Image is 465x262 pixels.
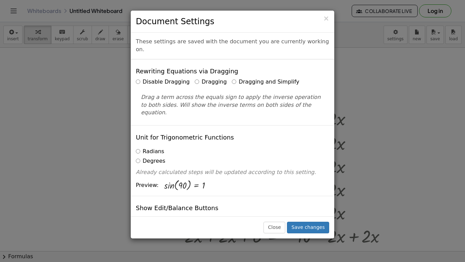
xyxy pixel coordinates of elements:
h4: Unit for Trigonometric Functions [136,134,234,141]
input: Radians [136,149,140,154]
h4: Show Edit/Balance Buttons [136,205,218,212]
label: Radians [136,148,164,156]
p: Drag a term across the equals sign to apply the inverse operation to both sides. Will show the in... [141,93,324,117]
button: Close [323,15,329,22]
div: These settings are saved with the document you are currently working on. [131,33,334,59]
label: Disable Dragging [136,78,190,86]
input: Dragging [195,79,199,84]
h3: Document Settings [136,16,329,27]
button: Save changes [287,222,329,233]
input: Degrees [136,159,140,163]
span: Preview: [136,181,159,189]
span: × [323,14,329,23]
input: Dragging and Simplify [232,79,236,84]
label: Dragging and Simplify [232,78,299,86]
input: Disable Dragging [136,79,140,84]
label: Dragging [195,78,227,86]
label: Degrees [136,157,165,165]
p: Already calculated steps will be updated according to this setting. [136,169,329,176]
button: Close [263,222,285,233]
h4: Rewriting Equations via Dragging [136,68,238,75]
